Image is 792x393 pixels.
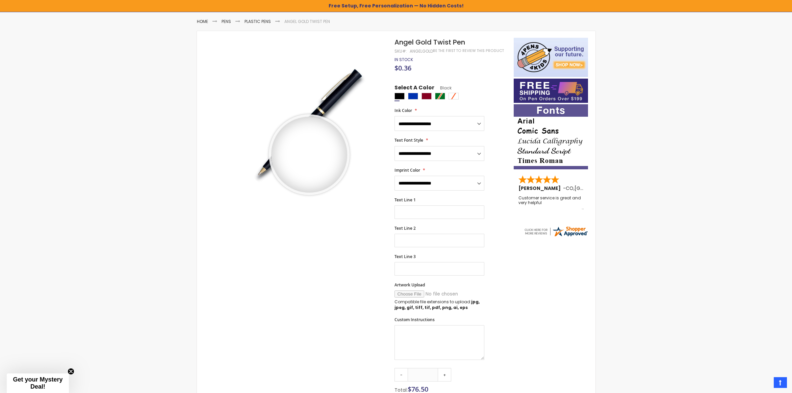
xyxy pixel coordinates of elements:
[566,185,573,192] span: CO
[7,373,69,393] div: Get your Mystery Deal!Close teaser
[394,84,434,93] span: Select A Color
[245,19,271,24] a: Plastic Pens
[574,185,624,192] span: [GEOGRAPHIC_DATA]
[394,57,413,62] div: Availability
[394,93,405,100] div: Black
[563,185,624,192] span: - ,
[394,225,416,231] span: Text Line 2
[523,225,588,237] img: 4pens.com widget logo
[438,368,451,382] a: +
[394,299,484,310] p: Compatible file extensions to upload:
[410,49,433,54] div: AngelGold
[514,79,588,103] img: Free shipping on orders over $199
[394,63,411,73] span: $0.36
[394,48,407,54] strong: SKU
[774,377,787,388] a: Top
[394,282,425,288] span: Artwork Upload
[394,254,416,259] span: Text Line 3
[394,108,412,113] span: Ink Color
[68,368,74,375] button: Close teaser
[523,233,588,239] a: 4pens.com certificate URL
[394,167,420,173] span: Imprint Color
[514,38,588,77] img: 4pens 4 kids
[284,19,330,24] li: Angel Gold Twist Pen
[394,317,435,322] span: Custom Instructions
[518,185,563,192] span: [PERSON_NAME]
[394,37,465,47] span: Angel Gold Twist Pen
[13,376,62,390] span: Get your Mystery Deal!
[434,85,452,91] span: Black
[514,104,588,169] img: font-personalization-examples
[394,57,413,62] span: In stock
[197,19,208,24] a: Home
[231,48,385,202] img: angel_gold_side_black_2.jpg
[394,197,416,203] span: Text Line 1
[518,196,584,210] div: Customer service is great and very helpful
[394,137,423,143] span: Text Font Style
[433,48,504,53] a: Be the first to review this product
[222,19,231,24] a: Pens
[421,93,432,100] div: Burgundy
[408,93,418,100] div: Blue
[394,368,408,382] a: -
[394,299,480,310] strong: jpg, jpeg, gif, tiff, tif, pdf, png, ai, eps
